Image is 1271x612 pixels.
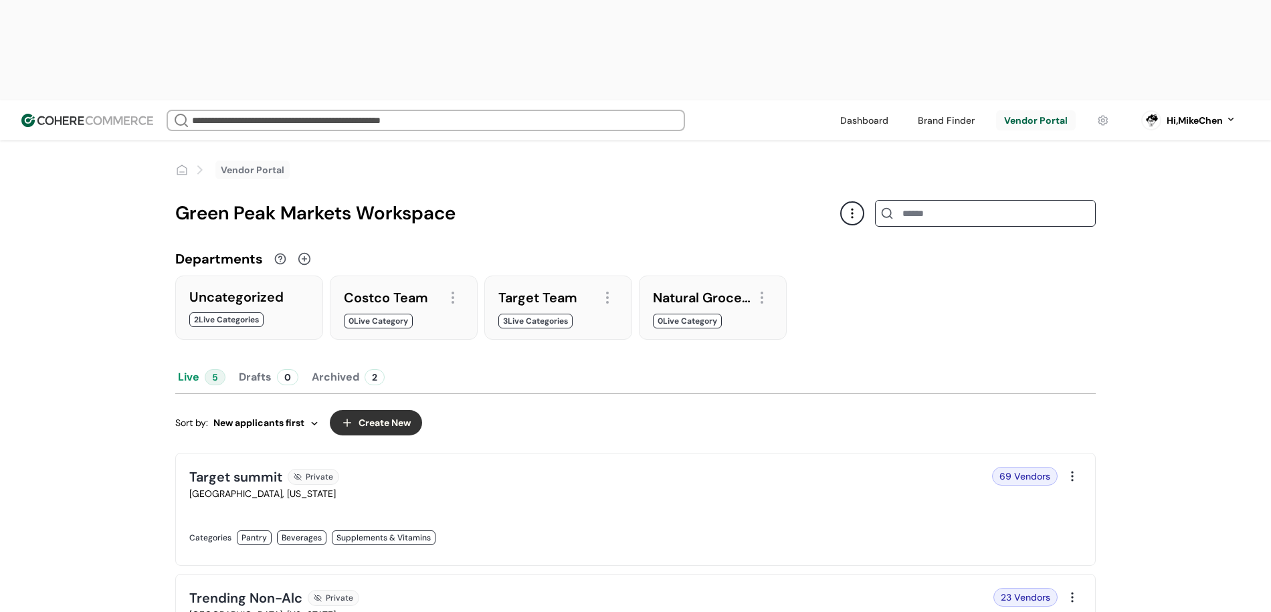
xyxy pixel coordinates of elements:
img: Cohere Logo [21,114,153,127]
div: 5 [205,369,225,385]
div: 69 Vendors [992,467,1058,486]
button: Hi,MikeChen [1167,114,1236,128]
div: 0 [277,369,298,385]
a: Vendor Portal [221,163,284,177]
button: Archived [309,361,387,393]
button: Live [175,361,228,393]
div: 23 Vendors [993,588,1058,607]
div: 2 [365,369,385,385]
svg: 0 percent [1141,110,1161,130]
div: Departments [175,249,263,269]
button: Drafts [236,361,301,393]
span: New applicants first [213,416,304,430]
div: Sort by: [175,416,319,430]
nav: breadcrumb [175,161,290,179]
button: Create New [330,410,422,435]
div: Hi, MikeChen [1167,114,1223,128]
div: Green Peak Markets Workspace [175,199,840,227]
